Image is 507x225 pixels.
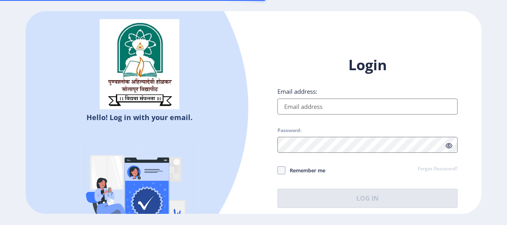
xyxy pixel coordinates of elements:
input: Email address [277,99,458,114]
span: Remember me [285,166,325,175]
label: Password: [277,127,301,134]
img: sulogo.png [100,19,179,109]
button: Log In [277,189,458,208]
h1: Login [277,55,458,75]
a: Forgot Password? [418,166,458,173]
label: Email address: [277,87,317,95]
